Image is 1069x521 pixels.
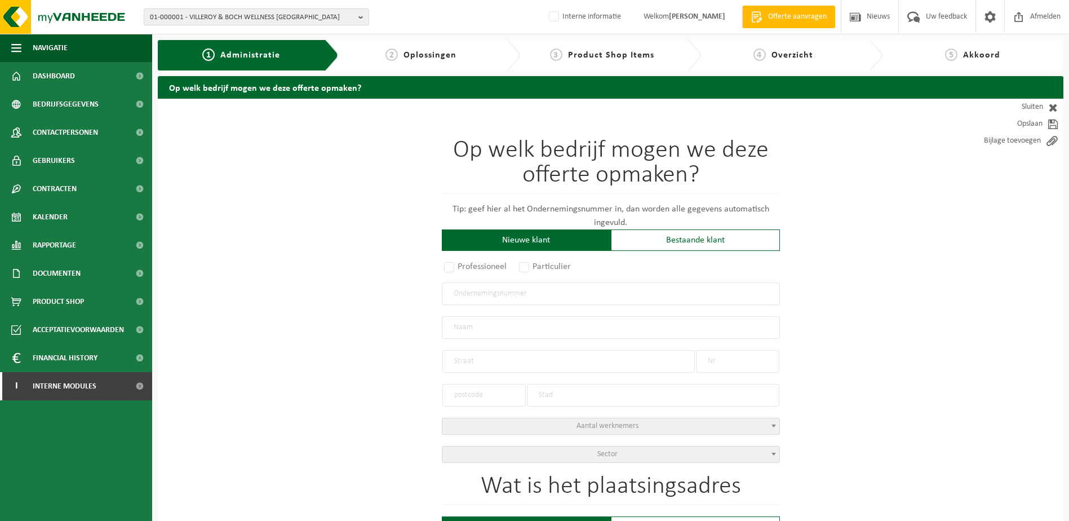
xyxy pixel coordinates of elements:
a: 2Oplossingen [344,48,497,62]
input: Naam [442,316,780,339]
span: Contactpersonen [33,118,98,147]
span: 3 [550,48,562,61]
span: Navigatie [33,34,68,62]
label: Professioneel [442,259,510,275]
label: Interne informatie [547,8,621,25]
input: Ondernemingsnummer [442,282,780,305]
span: Contracten [33,175,77,203]
span: 5 [945,48,957,61]
span: Overzicht [771,51,813,60]
a: Offerte aanvragen [742,6,835,28]
span: 1 [202,48,215,61]
span: Financial History [33,344,97,372]
p: Tip: geef hier al het Ondernemingsnummer in, dan worden alle gegevens automatisch ingevuld. [442,202,780,229]
span: Akkoord [963,51,1000,60]
input: postcode [442,384,526,407]
span: Interne modules [33,372,96,400]
input: Straat [442,350,695,373]
span: Administratie [220,51,280,60]
span: I [11,372,21,400]
span: Bedrijfsgegevens [33,90,99,118]
span: Oplossingen [403,51,456,60]
label: Particulier [517,259,574,275]
span: Documenten [33,259,81,288]
h2: Op welk bedrijf mogen we deze offerte opmaken? [158,76,1063,98]
span: Gebruikers [33,147,75,175]
span: Sector [597,450,618,458]
span: Product Shop [33,288,84,316]
span: Kalender [33,203,68,231]
button: 01-000001 - VILLEROY & BOCH WELLNESS [GEOGRAPHIC_DATA] [144,8,369,25]
span: Rapportage [33,231,76,259]
a: 5Akkoord [888,48,1058,62]
span: Offerte aanvragen [765,11,830,23]
div: Bestaande klant [611,229,780,251]
a: Bijlage toevoegen [962,133,1063,149]
span: 01-000001 - VILLEROY & BOCH WELLNESS [GEOGRAPHIC_DATA] [150,9,354,26]
h1: Wat is het plaatsingsadres [442,474,780,505]
a: Opslaan [962,116,1063,133]
h1: Op welk bedrijf mogen we deze offerte opmaken? [442,138,780,194]
strong: [PERSON_NAME] [669,12,725,21]
a: 4Overzicht [707,48,859,62]
div: Nieuwe klant [442,229,611,251]
a: 3Product Shop Items [526,48,678,62]
span: Dashboard [33,62,75,90]
span: Aantal werknemers [576,422,638,430]
span: Acceptatievoorwaarden [33,316,124,344]
span: 2 [385,48,398,61]
input: Nr [696,350,779,373]
input: Stad [527,384,779,407]
a: 1Administratie [166,48,316,62]
span: Product Shop Items [568,51,654,60]
a: Sluiten [962,99,1063,116]
span: 4 [753,48,766,61]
